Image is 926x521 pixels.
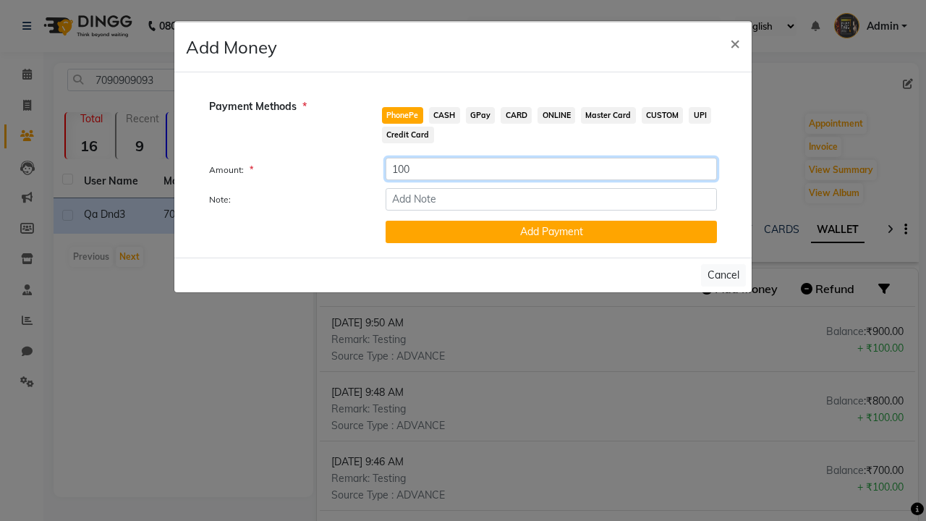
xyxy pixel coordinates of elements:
span: Credit Card [382,127,434,143]
span: PhonePe [382,107,423,124]
span: CUSTOM [642,107,684,124]
span: UPI [689,107,711,124]
span: Master Card [581,107,636,124]
span: CASH [429,107,460,124]
span: ONLINE [538,107,575,124]
label: Amount: [198,164,375,177]
span: GPay [466,107,496,124]
span: Payment Methods [209,99,307,114]
input: Amount [386,158,717,180]
button: Close [718,22,752,63]
span: CARD [501,107,532,124]
span: × [730,32,740,54]
button: Add Payment [386,221,717,243]
input: Add Note [386,188,717,211]
h4: Add Money [186,34,277,60]
label: Note: [198,193,375,206]
button: Cancel [701,264,746,287]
